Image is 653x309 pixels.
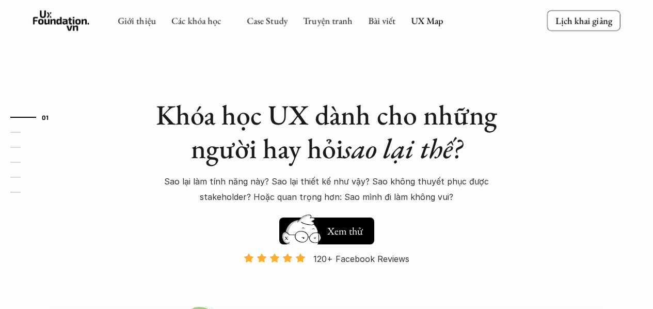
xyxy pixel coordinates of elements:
a: UX Map [411,14,443,26]
h5: Xem thử [326,224,364,238]
h1: Khóa học UX dành cho những người hay hỏi [146,98,507,165]
p: 120+ Facebook Reviews [313,251,409,267]
strong: 01 [42,113,49,120]
a: 01 [10,111,59,123]
a: Giới thiệu [118,14,156,26]
p: Sao lại làm tính năng này? Sao lại thiết kế như vậy? Sao không thuyết phục được stakeholder? Hoặc... [146,174,507,205]
em: sao lại thế? [343,130,462,166]
a: Các khóa học [171,14,221,26]
p: Lịch khai giảng [555,14,612,26]
a: Bài viết [368,14,395,26]
a: Xem thử [279,212,374,244]
a: Lịch khai giảng [547,10,620,30]
a: 120+ Facebook Reviews [235,253,419,305]
a: Truyện tranh [303,14,353,26]
a: Case Study [247,14,288,26]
